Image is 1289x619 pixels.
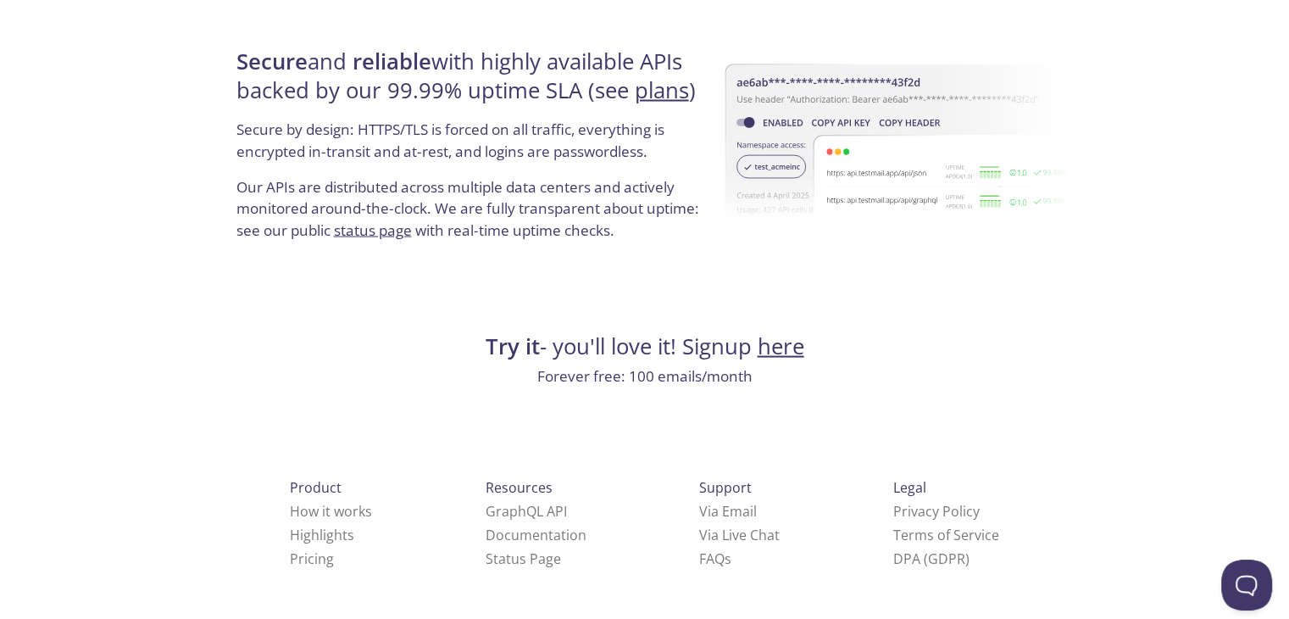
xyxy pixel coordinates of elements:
[236,47,708,120] h4: and with highly available APIs backed by our 99.99% uptime SLA (see )
[758,332,804,361] a: here
[725,11,1074,283] img: uptime
[290,549,334,568] a: Pricing
[486,549,561,568] a: Status Page
[236,176,708,255] p: Our APIs are distributed across multiple data centers and actively monitored around-the-clock. We...
[893,549,970,568] a: DPA (GDPR)
[725,549,731,568] span: s
[290,478,342,497] span: Product
[231,365,1058,388] p: Forever free: 100 emails/month
[699,478,752,497] span: Support
[353,47,431,76] strong: reliable
[699,549,731,568] a: FAQ
[893,526,999,544] a: Terms of Service
[486,332,540,361] strong: Try it
[893,502,980,521] a: Privacy Policy
[893,478,926,497] span: Legal
[635,75,689,105] a: plans
[290,526,354,544] a: Highlights
[486,478,553,497] span: Resources
[699,502,757,521] a: Via Email
[486,502,567,521] a: GraphQL API
[290,502,372,521] a: How it works
[236,119,708,176] p: Secure by design: HTTPS/TLS is forced on all traffic, everything is encrypted in-transit and at-r...
[231,332,1058,361] h4: - you'll love it! Signup
[486,526,586,544] a: Documentation
[334,220,412,240] a: status page
[236,47,308,76] strong: Secure
[1221,560,1272,611] iframe: Help Scout Beacon - Open
[699,526,780,544] a: Via Live Chat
